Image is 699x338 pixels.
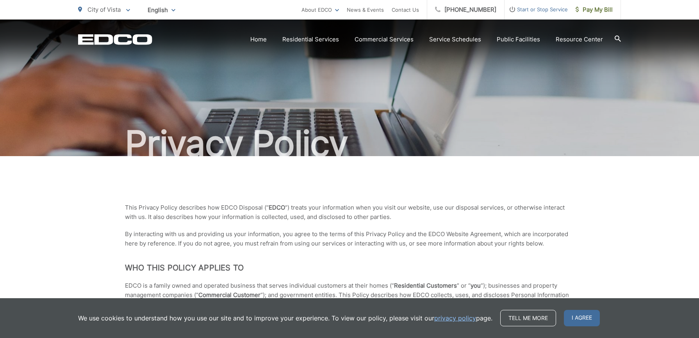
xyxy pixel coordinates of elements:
[250,35,267,44] a: Home
[564,310,600,326] span: I agree
[301,5,339,14] a: About EDCO
[434,313,476,323] a: privacy policy
[355,35,414,44] a: Commercial Services
[125,263,574,272] h2: Who This Policy Applies To
[556,35,603,44] a: Resource Center
[125,281,574,309] p: EDCO is a family owned and operated business that serves individual customers at their homes (“ ”...
[269,204,285,211] strong: EDCO
[394,282,457,289] strong: Residential Customers
[471,282,481,289] strong: you
[282,35,339,44] a: Residential Services
[198,291,260,299] strong: Commercial Customer
[78,313,492,323] p: We use cookies to understand how you use our site and to improve your experience. To view our pol...
[78,124,621,163] h1: Privacy Policy
[87,6,121,13] span: City of Vista
[497,35,540,44] a: Public Facilities
[125,229,574,248] p: By interacting with us and providing us your information, you agree to the terms of this Privacy ...
[347,5,384,14] a: News & Events
[142,3,181,17] span: English
[78,34,152,45] a: EDCD logo. Return to the homepage.
[392,5,419,14] a: Contact Us
[125,203,574,222] p: This Privacy Policy describes how EDCO Disposal (“ “) treats your information when you visit our ...
[429,35,481,44] a: Service Schedules
[500,310,556,326] a: Tell me more
[576,5,613,14] span: Pay My Bill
